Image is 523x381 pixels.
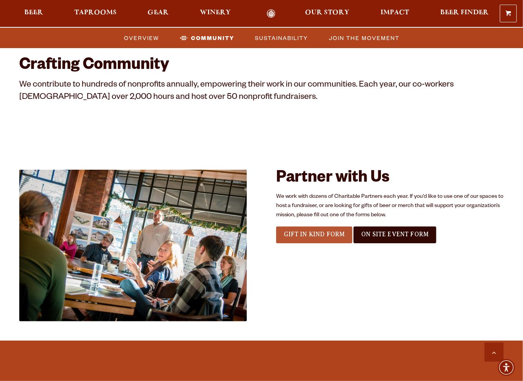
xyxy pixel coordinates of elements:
a: Gift In Kind Form [276,226,353,243]
a: Odell Home [256,9,285,18]
a: Our Story [300,9,354,18]
p: We contribute to hundreds of nonprofits annually, empowering their work in our communities. Each ... [19,80,504,104]
span: Gear [148,10,169,16]
a: Community [176,32,238,43]
a: On Site Event Form [354,226,436,243]
h2: Crafting Community [19,57,504,75]
a: Sustainability [251,32,312,43]
a: Overview [120,32,163,43]
span: Taprooms [74,10,117,16]
a: Join the Movement [325,32,404,43]
a: Impact [375,9,414,18]
img: House Beer Built [19,170,247,321]
span: Winery [200,10,231,16]
span: Beer [24,10,43,16]
span: On Site Event Form [361,231,429,238]
h2: Partner with Us [276,170,504,188]
a: Gear [142,9,174,18]
a: Taprooms [69,9,122,18]
span: Beer Finder [440,10,489,16]
a: Scroll to top [484,343,504,362]
span: Our Story [305,10,349,16]
span: Community [191,32,235,43]
span: Overview [124,32,159,43]
p: We work with dozens of Charitable Partners each year. If you’d like to use one of our spaces to h... [276,192,504,220]
a: Winery [195,9,236,18]
span: Gift In Kind Form [284,231,345,238]
a: Beer Finder [435,9,494,18]
span: Sustainability [255,32,308,43]
span: Impact [381,10,409,16]
div: Accessibility Menu [498,359,515,376]
span: Join the Movement [329,32,400,43]
a: Beer [19,9,48,18]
